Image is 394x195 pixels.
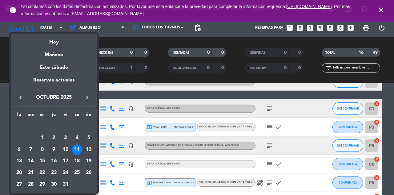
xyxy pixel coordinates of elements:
[60,111,71,121] th: viernes
[37,179,47,190] div: 29
[48,144,60,156] td: 9 de octubre de 2025
[72,133,82,143] div: 4
[49,179,59,190] div: 30
[49,168,59,178] div: 23
[13,111,25,121] th: lunes
[25,144,37,156] td: 7 de octubre de 2025
[71,111,83,121] th: sábado
[83,132,94,144] td: 5 de octubre de 2025
[71,167,83,179] td: 25 de octubre de 2025
[60,156,71,166] div: 17
[13,167,25,179] td: 20 de octubre de 2025
[13,155,25,167] td: 13 de octubre de 2025
[36,144,48,156] td: 8 de octubre de 2025
[36,167,48,179] td: 22 de octubre de 2025
[60,168,71,178] div: 24
[11,76,97,89] div: Reservas actuales
[26,156,36,166] div: 14
[83,168,94,178] div: 26
[72,144,82,155] div: 11
[48,167,60,179] td: 23 de octubre de 2025
[83,144,94,155] div: 12
[37,156,47,166] div: 15
[36,132,48,144] td: 1 de octubre de 2025
[25,155,37,167] td: 14 de octubre de 2025
[11,59,97,76] div: Este sábado
[83,167,94,179] td: 26 de octubre de 2025
[25,111,37,121] th: martes
[71,132,83,144] td: 4 de octubre de 2025
[14,168,24,178] div: 20
[25,179,37,190] td: 28 de octubre de 2025
[83,156,94,166] div: 19
[60,132,71,144] td: 3 de octubre de 2025
[14,156,24,166] div: 13
[72,168,82,178] div: 25
[14,179,24,190] div: 27
[83,155,94,167] td: 19 de octubre de 2025
[25,167,37,179] td: 21 de octubre de 2025
[37,133,47,143] div: 1
[48,155,60,167] td: 16 de octubre de 2025
[26,144,36,155] div: 7
[83,144,94,156] td: 12 de octubre de 2025
[60,144,71,155] div: 10
[37,168,47,178] div: 22
[37,144,47,155] div: 8
[83,133,94,143] div: 5
[83,111,94,121] th: domingo
[11,46,97,59] div: Mañana
[49,156,59,166] div: 16
[82,93,93,102] button: keyboard_arrow_right
[17,94,24,101] i: keyboard_arrow_left
[48,132,60,144] td: 2 de octubre de 2025
[15,93,26,102] button: keyboard_arrow_left
[49,144,59,155] div: 9
[48,111,60,121] th: jueves
[60,155,71,167] td: 17 de octubre de 2025
[13,179,25,190] td: 27 de octubre de 2025
[72,156,82,166] div: 18
[71,144,83,156] td: 11 de octubre de 2025
[36,111,48,121] th: miércoles
[48,179,60,190] td: 30 de octubre de 2025
[60,167,71,179] td: 24 de octubre de 2025
[14,144,24,155] div: 6
[36,179,48,190] td: 29 de octubre de 2025
[26,93,82,102] span: octubre 2025
[11,34,97,46] div: Hoy
[26,179,36,190] div: 28
[60,144,71,156] td: 10 de octubre de 2025
[36,155,48,167] td: 15 de octubre de 2025
[60,179,71,190] td: 31 de octubre de 2025
[26,168,36,178] div: 21
[71,155,83,167] td: 18 de octubre de 2025
[13,144,25,156] td: 6 de octubre de 2025
[60,179,71,190] div: 31
[60,133,71,143] div: 3
[83,94,91,101] i: keyboard_arrow_right
[13,120,94,132] td: OCT.
[49,133,59,143] div: 2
